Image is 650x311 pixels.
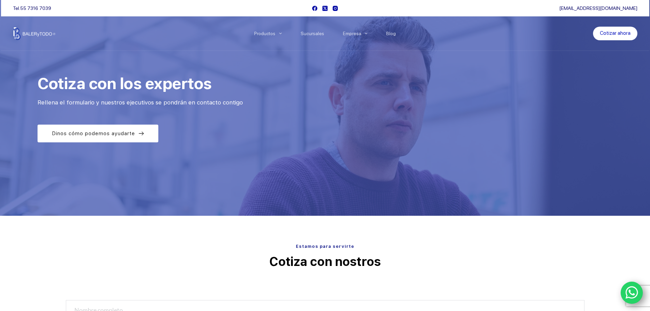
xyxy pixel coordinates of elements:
a: [EMAIL_ADDRESS][DOMAIN_NAME] [559,5,637,11]
a: 55 7316 7039 [20,5,51,11]
span: Rellena el formulario y nuestros ejecutivos se pondrán en contacto contigo [38,99,243,106]
nav: Menu Principal [245,16,405,51]
span: Estamos para servirte [296,244,354,249]
a: Cotizar ahora [593,27,637,40]
a: X (Twitter) [322,6,328,11]
a: WhatsApp [621,282,643,304]
p: Cotiza con nostros [66,253,584,270]
img: Balerytodo [13,27,56,40]
span: Tel. [13,5,51,11]
span: Cotiza con los expertos [38,74,212,93]
a: Dinos cómo podemos ayudarte [38,125,158,142]
a: Instagram [333,6,338,11]
span: Dinos cómo podemos ayudarte [52,129,135,138]
a: Facebook [312,6,317,11]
